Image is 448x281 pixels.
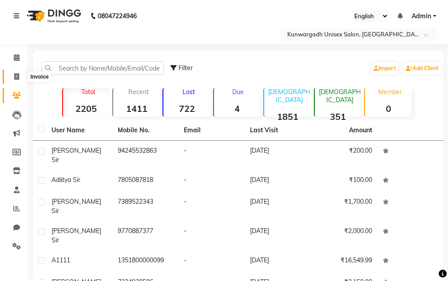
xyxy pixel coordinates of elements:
td: - [178,192,245,221]
td: 94245532863 [112,141,178,170]
span: [PERSON_NAME] Sir [52,227,101,244]
td: [DATE] [245,221,311,250]
p: Due [216,88,261,96]
th: User Name [46,120,112,141]
strong: 1851 [264,111,311,122]
td: - [178,221,245,250]
td: [DATE] [245,141,311,170]
span: [PERSON_NAME] Sir [52,198,101,215]
td: 9770887377 [112,221,178,250]
strong: 722 [163,103,210,114]
td: [DATE] [245,170,311,192]
strong: 351 [315,111,361,122]
th: Amount [344,120,377,140]
span: [PERSON_NAME] Sir [52,146,101,164]
b: 08047224946 [98,4,137,28]
td: 7389522343 [112,192,178,221]
td: - [178,250,245,272]
td: [DATE] [245,250,311,272]
td: ₹100.00 [311,170,377,192]
span: Filter [178,64,193,72]
p: Recent [117,88,160,96]
td: [DATE] [245,192,311,221]
span: Adiitya Sir [52,176,80,184]
a: Add Client [404,62,441,75]
strong: 4 [214,103,261,114]
p: Total [67,88,110,96]
p: [DEMOGRAPHIC_DATA] [318,88,361,104]
td: ₹2,000.00 [311,221,377,250]
strong: 0 [365,103,412,114]
span: Admin [412,12,431,21]
img: logo [23,4,83,28]
td: - [178,170,245,192]
span: A1111 [52,256,70,264]
th: Last Visit [245,120,311,141]
strong: 1411 [113,103,160,114]
p: [DEMOGRAPHIC_DATA] [268,88,311,104]
strong: 2205 [63,103,110,114]
p: Member [369,88,412,96]
input: Search by Name/Mobile/Email/Code [41,61,164,75]
td: - [178,141,245,170]
a: Import [371,62,398,75]
p: Lost [167,88,210,96]
td: 7805087818 [112,170,178,192]
td: 1351800000099 [112,250,178,272]
td: ₹16,549.99 [311,250,377,272]
th: Mobile No. [112,120,178,141]
div: Invoice [28,71,51,82]
th: Email [178,120,245,141]
td: ₹200.00 [311,141,377,170]
td: ₹1,700.00 [311,192,377,221]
